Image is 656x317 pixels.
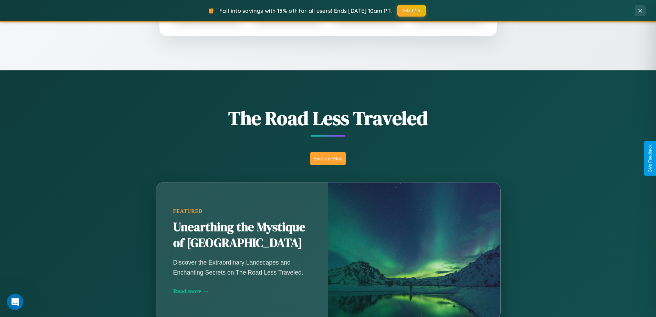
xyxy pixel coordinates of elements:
h1: The Road Less Traveled [122,105,535,131]
button: FALL15 [397,5,426,17]
div: Featured [173,208,311,214]
h2: Unearthing the Mystique of [GEOGRAPHIC_DATA] [173,219,311,251]
button: Explore Blog [310,152,346,165]
p: Discover the Extraordinary Landscapes and Enchanting Secrets on The Road Less Traveled. [173,258,311,277]
span: Fall into savings with 15% off for all users! Ends [DATE] 10am PT. [219,7,392,14]
div: Read more → [173,288,311,295]
iframe: Intercom live chat [7,294,23,310]
div: Give Feedback [648,145,653,172]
